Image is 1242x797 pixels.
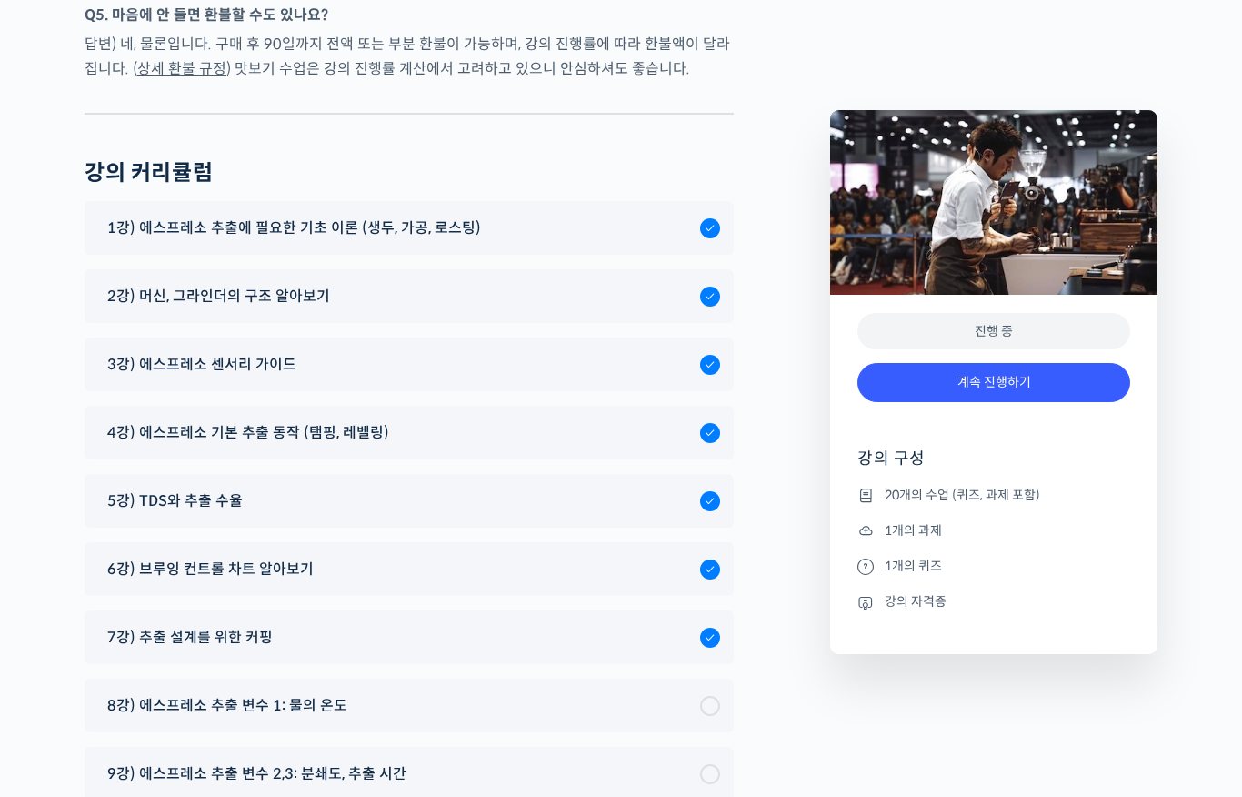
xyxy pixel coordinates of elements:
[98,557,720,581] a: 6강) 브루잉 컨트롤 차트 알아보기
[166,605,188,620] span: 대화
[107,420,389,445] span: 4강) 에스프레소 기본 추출 동작 (탬핑, 레벨링)
[857,591,1130,613] li: 강의 자격증
[98,216,720,240] a: 1강) 에스프레소 추출에 필요한 기초 이론 (생두, 가공, 로스팅)
[857,363,1130,402] a: 계속 진행하기
[107,762,406,786] span: 9강) 에스프레소 추출 변수 2,3: 분쇄도, 추출 시간
[85,5,328,25] strong: Q5. 마음에 안 들면 환불할 수도 있나요?
[85,160,213,187] h2: 강의 커리큘럼
[98,284,720,308] a: 2강) 머신, 그라인더의 구조 알아보기
[857,448,1130,484] h4: 강의 구성
[107,693,347,718] span: 8강) 에스프레소 추출 변수 1: 물의 온도
[281,604,303,619] span: 설정
[107,352,296,377] span: 3강) 에스프레소 센서리 가이드
[857,555,1130,577] li: 1개의 퀴즈
[107,557,314,581] span: 6강) 브루잉 컨트롤 차트 알아보기
[98,762,720,786] a: 9강) 에스프레소 추출 변수 2,3: 분쇄도, 추출 시간
[57,604,68,619] span: 홈
[98,352,720,377] a: 3강) 에스프레소 센서리 가이드
[857,313,1130,350] div: 진행 중
[137,59,226,78] a: 상세 환불 규정
[120,577,235,622] a: 대화
[107,216,481,240] span: 1강) 에스프레소 추출에 필요한 기초 이론 (생두, 가공, 로스팅)
[107,625,273,650] span: 7강) 추출 설계를 위한 커핑
[235,577,349,622] a: 설정
[85,32,734,81] p: 답변) 네, 물론입니다. 구매 후 90일까지 전액 또는 부분 환불이 가능하며, 강의 진행률에 따라 환불액이 달라집니다. ( ) 맛보기 수업은 강의 진행률 계산에서 고려하고 있...
[5,577,120,622] a: 홈
[98,693,720,718] a: 8강) 에스프레소 추출 변수 1: 물의 온도
[98,489,720,513] a: 5강) TDS와 추출 수율
[107,489,243,513] span: 5강) TDS와 추출 수율
[857,484,1130,506] li: 20개의 수업 (퀴즈, 과제 포함)
[857,520,1130,541] li: 1개의 과제
[107,284,330,308] span: 2강) 머신, 그라인더의 구조 알아보기
[98,625,720,650] a: 7강) 추출 설계를 위한 커핑
[98,420,720,445] a: 4강) 에스프레소 기본 추출 동작 (탬핑, 레벨링)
